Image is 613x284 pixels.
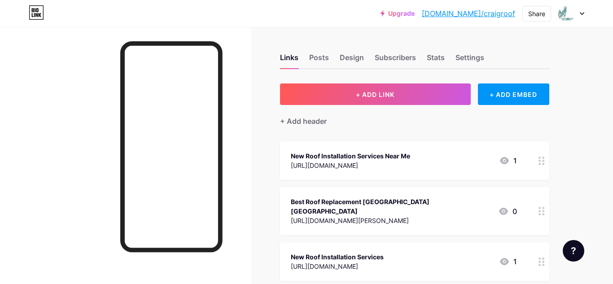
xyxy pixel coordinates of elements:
[499,256,517,267] div: 1
[291,216,491,225] div: [URL][DOMAIN_NAME][PERSON_NAME]
[499,155,517,166] div: 1
[528,9,545,18] div: Share
[455,52,484,68] div: Settings
[558,5,575,22] img: craigroof
[280,52,298,68] div: Links
[422,8,515,19] a: [DOMAIN_NAME]/craigroof
[427,52,445,68] div: Stats
[340,52,364,68] div: Design
[381,10,415,17] a: Upgrade
[280,83,471,105] button: + ADD LINK
[291,161,410,170] div: [URL][DOMAIN_NAME]
[498,206,517,217] div: 0
[375,52,416,68] div: Subscribers
[291,151,410,161] div: New Roof Installation Services Near Me
[291,197,491,216] div: Best Roof Replacement [GEOGRAPHIC_DATA] [GEOGRAPHIC_DATA]
[280,116,327,127] div: + Add header
[478,83,549,105] div: + ADD EMBED
[291,252,384,262] div: New Roof Installation Services
[291,262,384,271] div: [URL][DOMAIN_NAME]
[309,52,329,68] div: Posts
[356,91,394,98] span: + ADD LINK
